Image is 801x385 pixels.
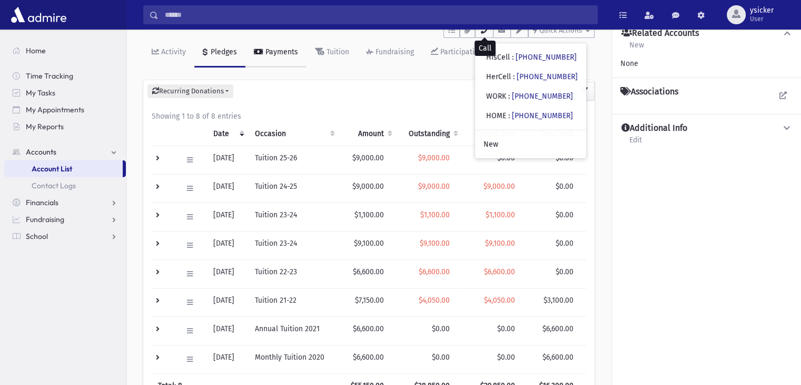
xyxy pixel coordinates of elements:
h4: Related Accounts [621,28,699,39]
span: Contact Logs [32,181,76,190]
span: : [508,92,510,101]
a: Home [4,42,126,59]
span: $3,100.00 [543,296,573,305]
span: $4,050.00 [419,296,450,305]
div: Activity [159,47,186,56]
span: : [513,72,515,81]
a: Edit [629,134,642,153]
td: $6,600.00 [339,259,397,288]
a: Account List [4,160,123,177]
span: Accounts [26,147,56,157]
span: $1,100.00 [420,210,450,219]
span: $9,100.00 [420,239,450,248]
th: Outstanding: activate to sort column ascending [397,122,463,146]
a: My Tasks [4,84,126,101]
td: Tuition 23-24 [249,231,339,259]
span: $0.00 [556,239,573,248]
span: : [512,53,513,62]
span: $6,600.00 [484,267,515,276]
span: ysicker [750,6,774,15]
div: None [620,58,793,69]
td: $6,600.00 [339,345,397,373]
a: [PHONE_NUMBER] [516,53,577,62]
td: Tuition 22-23 [249,259,339,288]
td: $6,600.00 [339,316,397,345]
div: Showing 1 to 8 of 8 entries [152,111,586,122]
span: $0.00 [556,210,573,219]
span: $0.00 [556,267,573,276]
a: [PHONE_NUMBER] [512,92,573,101]
div: HOME [486,110,573,121]
td: Monthly Tuition 2020 [249,345,339,373]
td: [DATE] [207,203,249,231]
input: Search [159,5,597,24]
div: HisCell [486,52,577,63]
div: WORK [486,91,573,102]
a: Accounts [4,143,126,160]
td: $9,000.00 [339,174,397,203]
span: $4,050.00 [484,296,515,305]
div: Fundraising [373,47,414,56]
td: Tuition 24-25 [249,174,339,203]
span: Quick Actions [539,26,582,34]
td: Tuition 25-26 [249,146,339,174]
span: $0.00 [497,153,515,162]
a: Fundraising [4,211,126,228]
a: Fundraising [358,38,422,68]
span: Home [26,46,46,55]
a: Contact Logs [4,177,126,194]
th: Occasion : activate to sort column ascending [249,122,339,146]
td: [DATE] [207,231,249,259]
td: [DATE] [207,316,249,345]
span: $0.00 [432,324,450,333]
th: Amount: activate to sort column ascending [339,122,397,146]
td: [DATE] [207,174,249,203]
span: User [750,15,774,23]
a: [PHONE_NUMBER] [512,111,573,120]
a: School [4,228,126,245]
a: My Appointments [4,101,126,118]
th: Current Due: activate to sort column ascending [462,122,527,146]
td: Annual Tuition 2021 [249,316,339,345]
button: Recurring Donations [147,84,233,98]
button: Quick Actions [528,23,595,38]
td: $9,000.00 [339,146,397,174]
td: Tuition 21-22 [249,288,339,316]
a: Time Tracking [4,68,126,84]
h4: Additional Info [621,123,687,134]
a: Tuition [306,38,358,68]
span: $0.00 [556,153,573,162]
span: $9,000.00 [418,182,450,191]
a: My Reports [4,118,126,135]
span: $1,100.00 [486,210,515,219]
img: AdmirePro [8,4,69,25]
td: [DATE] [207,288,249,316]
th: Date: activate to sort column ascending [207,122,249,146]
a: Pledges [194,38,245,68]
a: New [629,39,645,58]
span: $6,600.00 [542,324,573,333]
span: $0.00 [432,353,450,362]
span: $6,600.00 [542,353,573,362]
span: $6,600.00 [419,267,450,276]
span: Time Tracking [26,71,73,81]
div: Pledges [209,47,237,56]
span: $9,000.00 [483,182,515,191]
td: $1,100.00 [339,203,397,231]
a: [PHONE_NUMBER] [517,72,578,81]
a: Payments [245,38,306,68]
button: Related Accounts [620,28,793,39]
a: Participation [422,38,491,68]
span: Financials [26,198,58,207]
span: $0.00 [556,182,573,191]
div: HerCell [486,71,578,82]
span: My Appointments [26,105,84,114]
div: Tuition [324,47,349,56]
td: [DATE] [207,259,249,288]
button: Additional Info [620,123,793,134]
td: [DATE] [207,146,249,174]
td: $9,100.00 [339,231,397,259]
span: $0.00 [497,353,515,362]
span: Account List [32,164,72,174]
td: [DATE] [207,345,249,373]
